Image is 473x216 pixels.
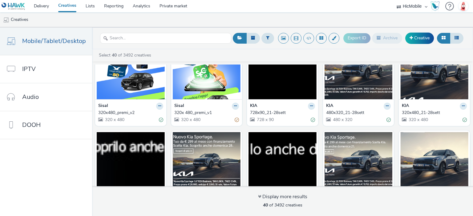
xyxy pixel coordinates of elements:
[263,202,302,208] span: of 3492 creatives
[98,103,108,110] strong: Sisal
[325,39,393,99] img: 480x320_21-28sett visual
[174,110,239,116] a: 320x 480_premi_v1
[100,33,231,44] input: Search...
[400,132,468,192] img: 320x480 visual
[463,116,467,123] div: Valid
[98,110,161,116] div: 320x480_premi_v2
[256,117,274,123] span: 728 x 90
[325,132,393,192] img: 480x320 visual
[250,110,315,116] a: 728x90_21-28sett
[431,1,440,11] img: Hawk Academy
[408,117,428,123] span: 320 x 480
[263,202,268,208] strong: 40
[22,120,41,129] span: DOOH
[402,103,409,110] strong: KIA
[402,110,464,116] div: 320x480_21-28sett
[405,33,434,44] a: Creative
[459,2,468,11] img: Giovanni Strada
[332,117,352,123] span: 480 x 320
[386,116,391,123] div: Valid
[343,33,370,43] button: Export ID
[250,110,313,116] div: 728x90_21-28sett
[3,17,9,23] img: mobile
[311,116,315,123] div: Valid
[249,132,317,192] img: 728x90 visual
[450,33,463,43] button: Table
[402,110,467,116] a: 320x480_21-28sett
[437,33,450,43] button: Grid
[326,103,333,110] strong: KIA
[22,37,86,45] span: Mobile/Tablet/Desktop
[250,103,257,110] strong: KIA
[258,193,307,200] div: Display more results
[235,116,239,123] div: Partially valid
[22,92,39,101] span: Audio
[180,117,200,123] span: 320 x 480
[372,33,402,43] button: Archive
[97,39,165,99] img: 320x480_premi_v2 visual
[173,39,241,99] img: 320x 480_premi_v1 visual
[173,132,241,192] img: 300x250_21-28sett visual
[326,110,391,116] a: 480x320_21-28sett
[400,39,468,99] img: 320x480_21-28sett visual
[97,132,165,192] img: 300x50_21-28sett visual
[174,103,184,110] strong: Sisal
[112,52,117,58] strong: 40
[98,52,154,58] a: Select of 3492 creatives
[98,110,163,116] a: 320x480_premi_v2
[174,110,237,116] div: 320x 480_premi_v1
[249,39,317,99] img: 728x90_21-28sett visual
[326,110,389,116] div: 480x320_21-28sett
[2,2,25,10] img: undefined Logo
[22,65,36,73] span: IPTV
[431,1,442,11] a: Hawk Academy
[104,117,124,123] span: 320 x 480
[159,116,163,123] div: Valid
